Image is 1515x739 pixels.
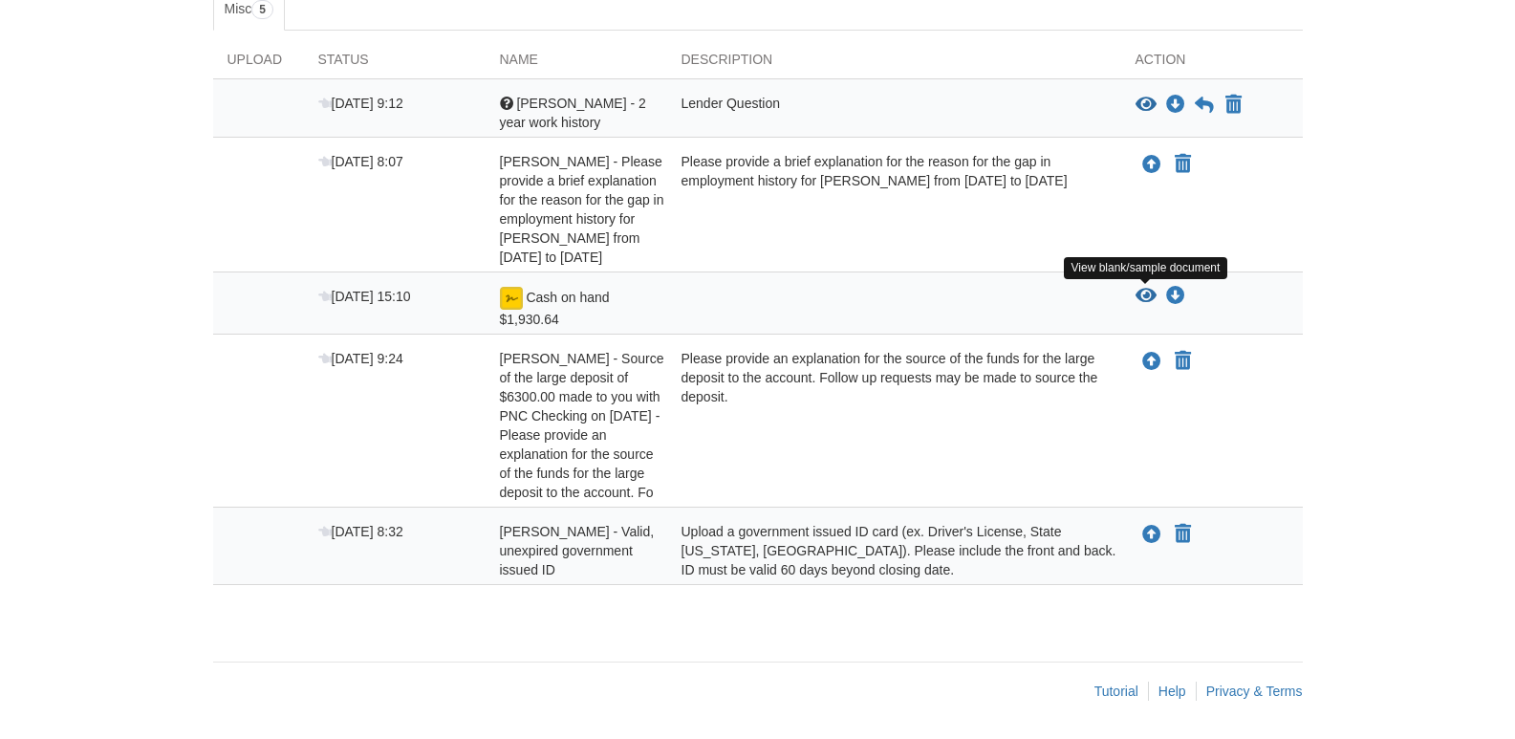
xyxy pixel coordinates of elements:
[1136,287,1157,306] button: View Cash on hand $1,930.64
[500,351,664,500] span: [PERSON_NAME] - Source of the large deposit of $6300.00 made to you with PNC Checking on [DATE] -...
[1166,289,1185,304] a: Download Cash on hand $1,930.64
[1121,50,1303,78] div: Action
[318,154,403,169] span: [DATE] 8:07
[667,50,1121,78] div: Description
[667,522,1121,579] div: Upload a government issued ID card (ex. Driver's License, State [US_STATE], [GEOGRAPHIC_DATA]). P...
[500,96,646,130] span: [PERSON_NAME] - 2 year work history
[1140,522,1163,547] button: Upload Linda Vanassche - Valid, unexpired government issued ID
[1173,350,1193,373] button: Declare Linda Vanassche - Source of the large deposit of $6300.00 made to you with PNC Checking o...
[500,290,610,327] span: Cash on hand $1,930.64
[1173,153,1193,176] button: Declare Alissa Christie - Please provide a brief explanation for the reason for the gap in employ...
[486,50,667,78] div: Name
[667,349,1121,502] div: Please provide an explanation for the source of the funds for the large deposit to the account. F...
[318,289,411,304] span: [DATE] 15:10
[318,96,403,111] span: [DATE] 9:12
[1094,684,1138,699] a: Tutorial
[1136,96,1157,115] button: View Alissa - 2 year work history
[318,524,403,539] span: [DATE] 8:32
[304,50,486,78] div: Status
[1206,684,1303,699] a: Privacy & Terms
[500,154,664,265] span: [PERSON_NAME] - Please provide a brief explanation for the reason for the gap in employment histo...
[1064,257,1228,279] div: View blank/sample document
[1223,94,1244,117] button: Declare Alissa - 2 year work history not applicable
[318,351,403,366] span: [DATE] 9:24
[667,152,1121,267] div: Please provide a brief explanation for the reason for the gap in employment history for [PERSON_N...
[1140,152,1163,177] button: Upload Alissa Christie - Please provide a brief explanation for the reason for the gap in employm...
[1158,684,1186,699] a: Help
[1140,349,1163,374] button: Upload Linda Vanassche - Source of the large deposit of $6300.00 made to you with PNC Checking on...
[1173,523,1193,546] button: Declare Linda Vanassche - Valid, unexpired government issued ID not applicable
[500,524,655,577] span: [PERSON_NAME] - Valid, unexpired government issued ID
[1166,98,1185,113] a: Download Alissa - 2 year work history
[667,94,1121,132] div: Lender Question
[213,50,304,78] div: Upload
[500,287,523,310] img: esign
